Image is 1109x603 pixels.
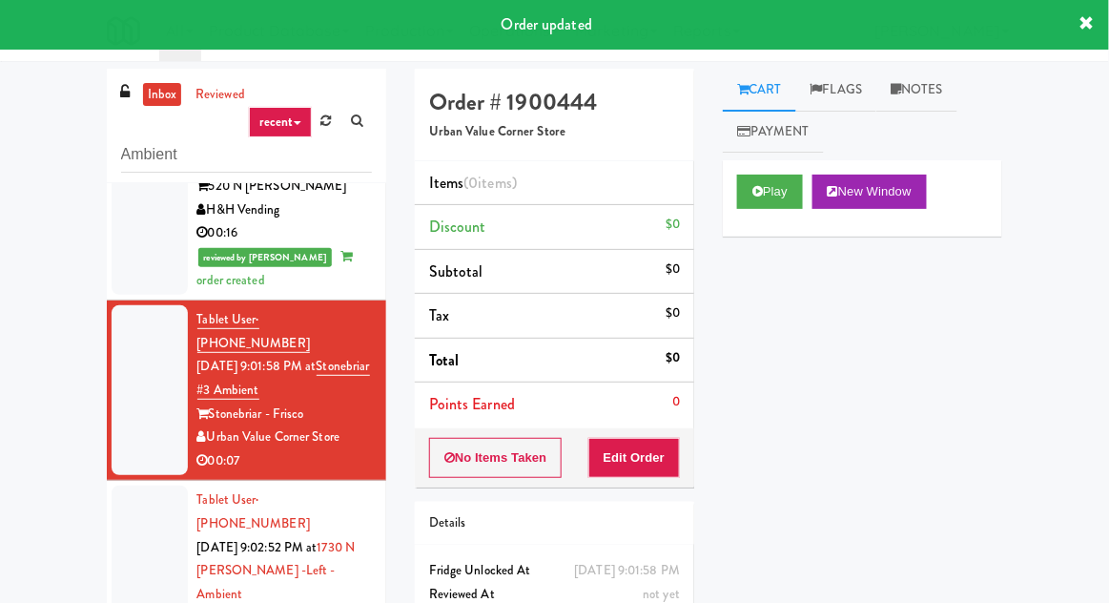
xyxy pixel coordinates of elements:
[723,69,796,112] a: Cart
[723,111,824,154] a: Payment
[197,490,310,532] a: Tablet User· [PHONE_NUMBER]
[666,301,680,325] div: $0
[643,585,680,603] span: not yet
[143,83,182,107] a: inbox
[429,304,449,326] span: Tax
[666,213,680,237] div: $0
[197,357,370,400] a: Stonebriar #3 Ambient
[197,198,372,222] div: H&H Vending
[574,559,680,583] div: [DATE] 9:01:58 PM
[812,175,927,209] button: New Window
[197,175,372,198] div: 520 N [PERSON_NAME]
[249,107,312,137] a: recent
[429,216,486,238] span: Discount
[429,260,483,282] span: Subtotal
[197,538,318,556] span: [DATE] 9:02:52 PM at
[429,172,517,194] span: Items
[429,125,680,139] h5: Urban Value Corner Store
[666,258,680,281] div: $0
[197,426,372,449] div: Urban Value Corner Store
[197,449,372,473] div: 00:07
[191,83,250,107] a: reviewed
[197,310,310,352] span: · [PHONE_NUMBER]
[463,172,517,194] span: (0 )
[121,137,372,173] input: Search vision orders
[197,221,372,245] div: 00:16
[737,175,803,209] button: Play
[198,248,333,267] span: reviewed by [PERSON_NAME]
[479,172,513,194] ng-pluralize: items
[197,403,372,426] div: Stonebriar - Frisco
[876,69,957,112] a: Notes
[429,90,680,114] h4: Order # 1900444
[107,301,386,481] li: Tablet User· [PHONE_NUMBER][DATE] 9:01:58 PM atStonebriar #3 AmbientStonebriar - FriscoUrban Valu...
[429,349,460,371] span: Total
[672,390,680,414] div: 0
[429,393,515,415] span: Points Earned
[666,346,680,370] div: $0
[197,247,353,289] span: order created
[197,310,310,353] a: Tablet User· [PHONE_NUMBER]
[197,490,310,532] span: · [PHONE_NUMBER]
[796,69,877,112] a: Flags
[588,438,681,478] button: Edit Order
[429,559,680,583] div: Fridge Unlocked At
[197,357,317,375] span: [DATE] 9:01:58 PM at
[197,538,356,603] a: 1730 N [PERSON_NAME] -Left - Ambient
[502,13,592,35] span: Order updated
[429,438,563,478] button: No Items Taken
[429,511,680,535] div: Details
